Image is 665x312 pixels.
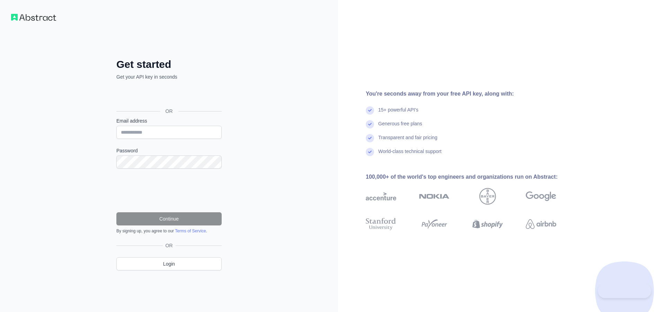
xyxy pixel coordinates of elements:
[160,108,178,115] span: OR
[366,106,374,115] img: check mark
[526,216,556,232] img: airbnb
[163,242,176,249] span: OR
[175,229,206,233] a: Terms of Service
[113,88,224,103] iframe: Sign in with Google Button
[419,216,450,232] img: payoneer
[366,90,578,98] div: You're seconds away from your free API key, along with:
[419,188,450,205] img: nokia
[11,14,56,21] img: Workflow
[472,216,503,232] img: shopify
[116,177,222,204] iframe: reCAPTCHA
[116,117,222,124] label: Email address
[598,284,651,298] iframe: Toggle Customer Support
[479,188,496,205] img: bayer
[366,148,374,156] img: check mark
[116,88,220,103] div: Sign in with Google. Opens in new tab
[116,212,222,225] button: Continue
[366,134,374,142] img: check mark
[526,188,556,205] img: google
[366,216,396,232] img: stanford university
[378,120,422,134] div: Generous free plans
[116,228,222,234] div: By signing up, you agree to our .
[116,73,222,80] p: Get your API key in seconds
[378,106,418,120] div: 15+ powerful API's
[116,147,222,154] label: Password
[116,58,222,71] h2: Get started
[378,148,442,162] div: World-class technical support
[366,173,578,181] div: 100,000+ of the world's top engineers and organizations run on Abstract:
[116,257,222,270] a: Login
[366,188,396,205] img: accenture
[378,134,437,148] div: Transparent and fair pricing
[366,120,374,128] img: check mark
